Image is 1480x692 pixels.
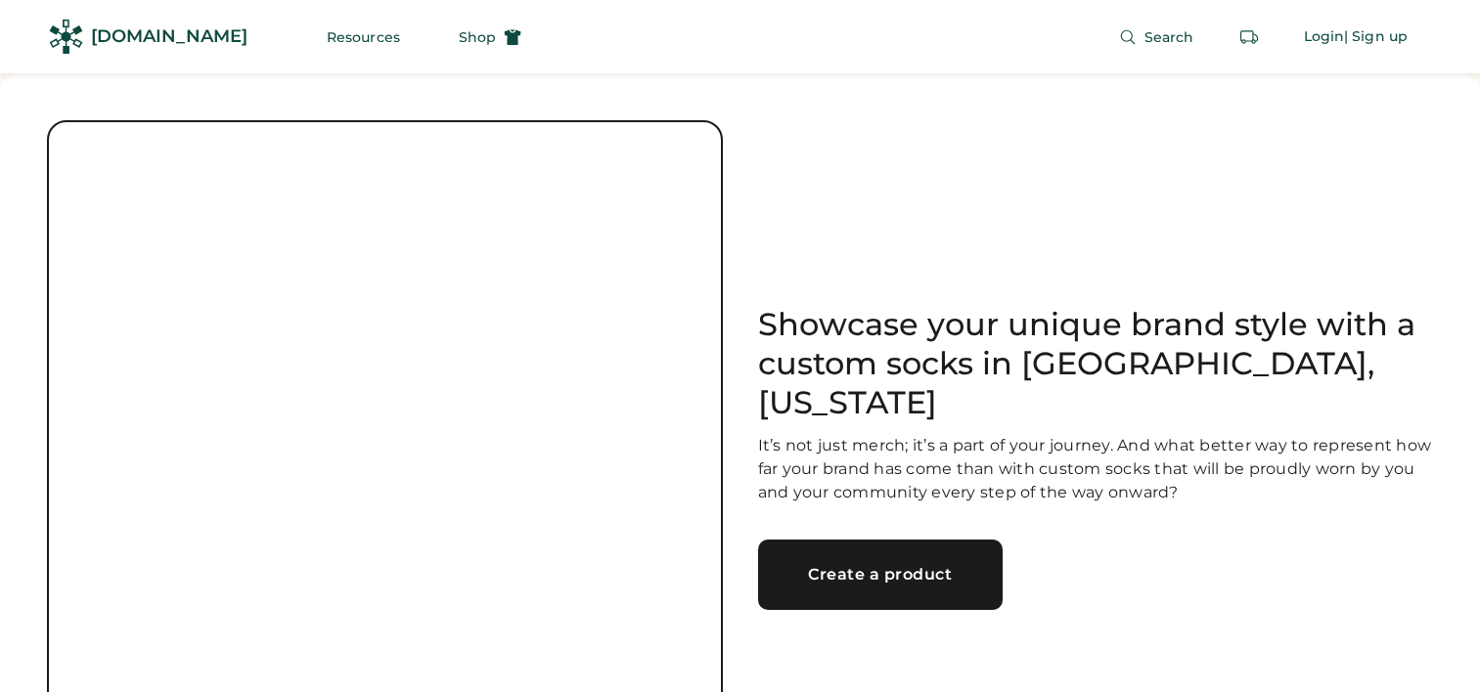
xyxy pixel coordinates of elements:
[459,30,496,44] span: Shop
[1096,18,1218,57] button: Search
[758,434,1434,504] div: It’s not just merch; it’s a part of your journey. And what better way to represent how far your b...
[435,18,545,57] button: Shop
[91,24,247,49] div: [DOMAIN_NAME]
[1304,27,1345,47] div: Login
[1344,27,1408,47] div: | Sign up
[1387,604,1471,688] iframe: Front Chat
[782,567,979,583] div: Create a product
[303,18,424,57] button: Resources
[758,305,1434,422] h1: Showcase your unique brand style with a custom socks in [GEOGRAPHIC_DATA], [US_STATE]
[1144,30,1194,44] span: Search
[758,540,1003,610] a: Create a product
[49,20,83,54] img: Rendered Logo - Screens
[1230,18,1269,57] button: Retrieve an order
